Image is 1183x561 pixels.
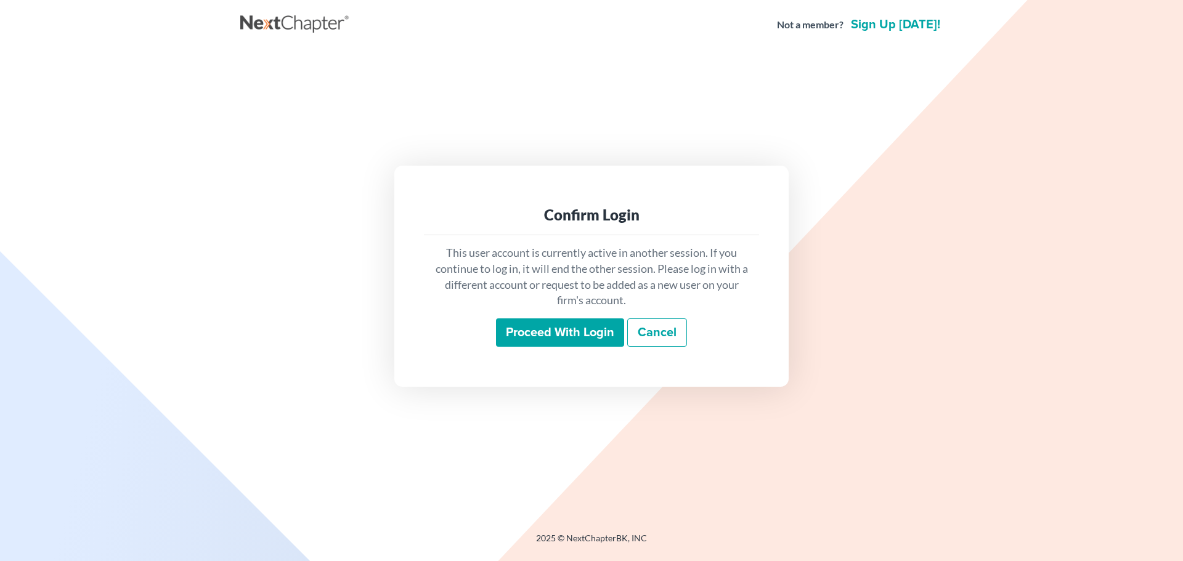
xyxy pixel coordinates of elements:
[434,205,749,225] div: Confirm Login
[777,18,844,32] strong: Not a member?
[434,245,749,309] p: This user account is currently active in another session. If you continue to log in, it will end ...
[627,318,687,347] a: Cancel
[848,18,943,31] a: Sign up [DATE]!
[240,532,943,554] div: 2025 © NextChapterBK, INC
[496,318,624,347] input: Proceed with login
